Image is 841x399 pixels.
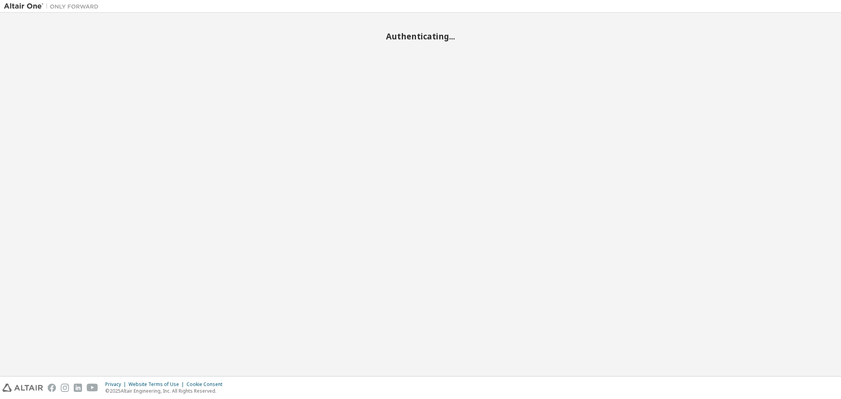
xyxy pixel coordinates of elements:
div: Privacy [105,381,129,388]
img: linkedin.svg [74,384,82,392]
h2: Authenticating... [4,31,837,41]
p: © 2025 Altair Engineering, Inc. All Rights Reserved. [105,388,227,394]
img: facebook.svg [48,384,56,392]
div: Website Terms of Use [129,381,186,388]
div: Cookie Consent [186,381,227,388]
img: instagram.svg [61,384,69,392]
img: altair_logo.svg [2,384,43,392]
img: Altair One [4,2,103,10]
img: youtube.svg [87,384,98,392]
